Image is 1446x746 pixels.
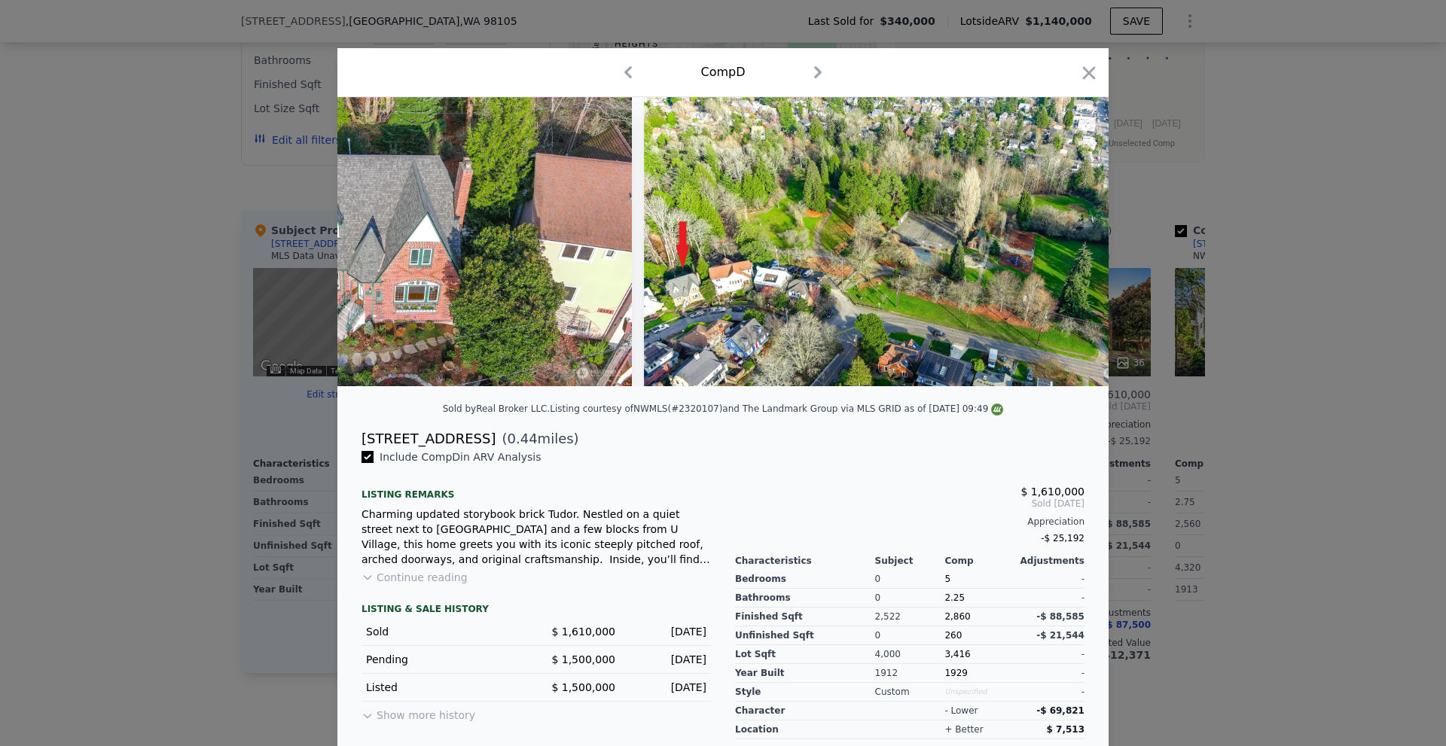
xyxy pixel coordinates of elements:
div: Listed [366,680,524,695]
div: - [1014,570,1084,589]
span: 260 [944,630,962,641]
div: LISTING & SALE HISTORY [361,603,711,618]
div: Listing remarks [361,477,711,501]
span: $ 7,513 [1047,724,1084,735]
div: - [1014,664,1084,683]
div: 0 [875,570,945,589]
div: character [735,702,875,720]
div: Subject [875,555,945,567]
div: Lot Sqft [735,645,875,664]
span: 0.44 [508,431,538,446]
div: Style [735,683,875,702]
div: - [1014,645,1084,664]
div: Adjustments [1014,555,1084,567]
div: [DATE] [627,624,706,639]
div: Year Built [735,664,875,683]
button: Continue reading [361,570,468,585]
span: -$ 25,192 [1041,533,1084,544]
button: Show more history [361,702,475,723]
img: Property Img [117,97,632,386]
div: Unspecified [944,683,1014,702]
div: - [1014,589,1084,607]
span: $ 1,500,000 [551,653,615,665]
div: [STREET_ADDRESS] [361,428,496,449]
div: Sold by Real Broker LLC . [443,403,551,414]
span: $ 1,500,000 [551,681,615,693]
span: Include Comp D in ARV Analysis [374,451,548,463]
div: Bedrooms [735,570,875,589]
div: 1912 [875,664,945,683]
div: Bathrooms [735,589,875,607]
span: $ 1,610,000 [551,626,615,638]
span: 5 [944,574,950,584]
div: Comp D [700,63,745,81]
img: Property Img [644,97,1159,386]
div: 4,000 [875,645,945,664]
span: ( miles) [496,428,578,449]
div: Sold [366,624,524,639]
div: - lower [944,705,978,717]
img: NWMLS Logo [991,403,1003,416]
div: Custom [875,683,945,702]
span: 2,860 [944,611,970,622]
span: -$ 88,585 [1036,611,1084,622]
span: 3,416 [944,649,970,659]
div: Finished Sqft [735,607,875,626]
div: + better [944,723,983,735]
div: Appreciation [735,516,1084,528]
div: 0 [875,626,945,645]
div: location [735,720,875,739]
div: 1929 [944,664,1014,683]
div: [DATE] [627,680,706,695]
div: Unfinished Sqft [735,626,875,645]
div: 2.25 [944,589,1014,607]
div: Comp [944,555,1014,567]
div: Charming updated storybook brick Tudor. Nestled on a quiet street next to [GEOGRAPHIC_DATA] and a... [361,507,711,567]
div: 0 [875,589,945,607]
div: [DATE] [627,652,706,667]
span: Sold [DATE] [735,498,1084,510]
div: Listing courtesy of NWMLS (#2320107) and The Landmark Group via MLS GRID as of [DATE] 09:49 [550,403,1003,414]
span: -$ 69,821 [1036,705,1084,716]
span: -$ 21,544 [1036,630,1084,641]
div: Characteristics [735,555,875,567]
div: 2,522 [875,607,945,626]
span: $ 1,610,000 [1020,486,1084,498]
div: - [1014,683,1084,702]
div: Pending [366,652,524,667]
